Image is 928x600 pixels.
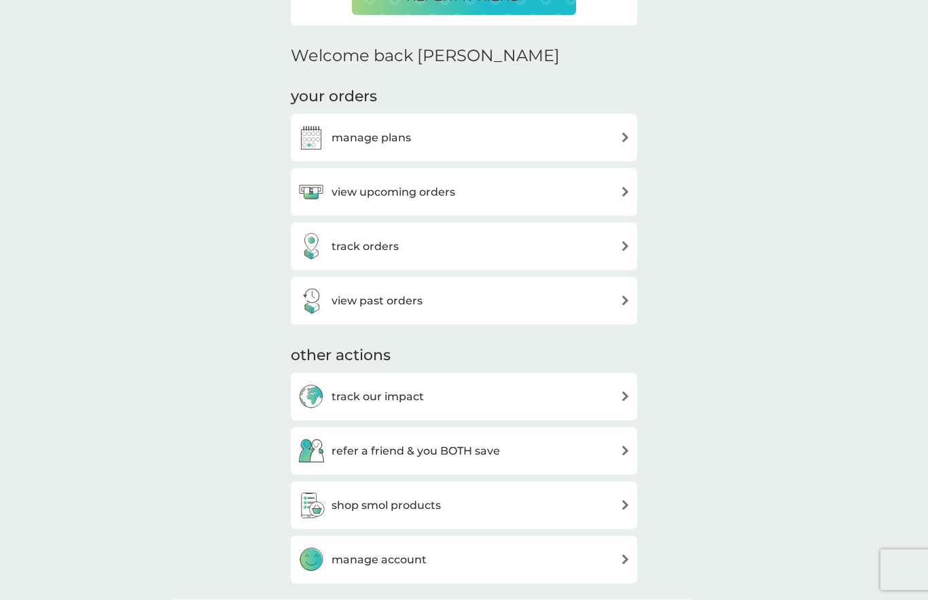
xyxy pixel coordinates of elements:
[620,554,630,565] img: arrow right
[620,500,630,510] img: arrow right
[291,46,560,66] h2: Welcome back [PERSON_NAME]
[332,442,500,460] h3: refer a friend & you BOTH save
[332,129,411,147] h3: manage plans
[620,446,630,456] img: arrow right
[620,296,630,306] img: arrow right
[332,238,399,255] h3: track orders
[332,551,427,569] h3: manage account
[332,183,455,201] h3: view upcoming orders
[620,187,630,197] img: arrow right
[620,391,630,402] img: arrow right
[620,133,630,143] img: arrow right
[291,345,391,366] h3: other actions
[620,241,630,251] img: arrow right
[332,292,423,310] h3: view past orders
[332,497,441,514] h3: shop smol products
[332,388,424,406] h3: track our impact
[291,86,377,107] h3: your orders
